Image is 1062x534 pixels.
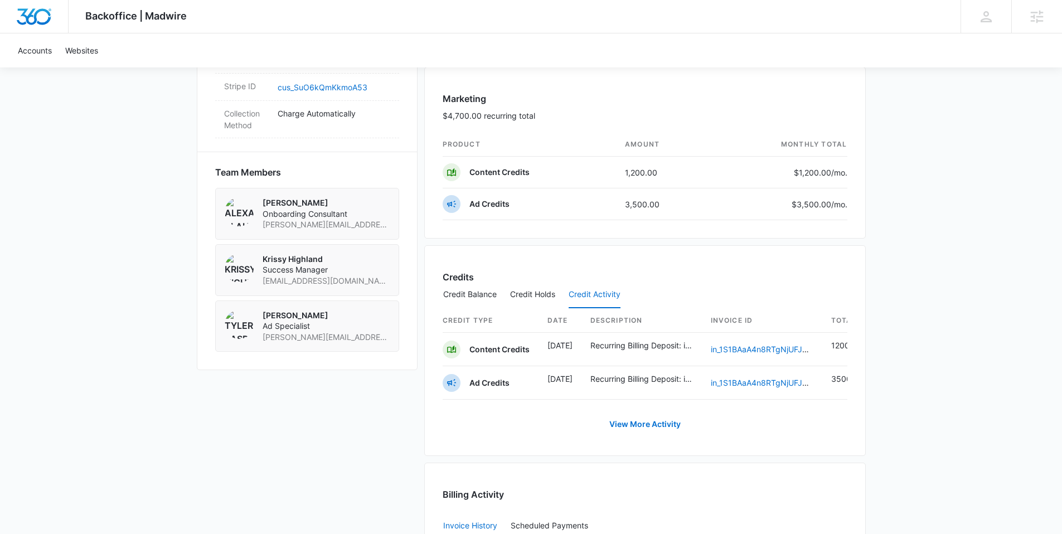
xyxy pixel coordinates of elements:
h3: Billing Activity [443,488,847,501]
p: Ad Credits [469,377,510,389]
p: Recurring Billing Deposit: in_1S1BAaA4n8RTgNjUFJK1Ed1x [590,339,693,351]
span: Success Manager [263,264,390,275]
span: /mo. [831,168,847,177]
button: Credit Activity [569,281,620,308]
th: Credit Type [443,309,539,333]
span: [EMAIL_ADDRESS][DOMAIN_NAME] [263,275,390,287]
span: Team Members [215,166,281,179]
img: Tyler Rasdon [225,310,254,339]
a: Websites [59,33,105,67]
td: 3,500.00 [616,188,711,220]
a: View More Activity [598,411,692,438]
p: Ad Credits [469,198,510,210]
td: 1,200.00 [616,157,711,188]
span: Backoffice | Madwire [85,10,187,22]
div: Scheduled Payments [511,522,593,530]
a: cus_SuO6kQmKkmoA53 [278,82,367,92]
p: Krissy Highland [263,254,390,265]
a: Accounts [11,33,59,67]
span: Ad Specialist [263,321,390,332]
p: $3,500.00 [792,198,847,210]
span: [PERSON_NAME][EMAIL_ADDRESS][PERSON_NAME][DOMAIN_NAME] [263,219,390,230]
p: Charge Automatically [278,108,390,119]
button: Credit Balance [443,281,497,308]
span: /mo. [831,200,847,209]
th: product [443,133,617,157]
img: Alexander Blaho [225,197,254,226]
p: Content Credits [469,167,530,178]
p: 1200.00 [831,339,864,351]
dt: Collection Method [224,108,269,131]
a: in_1S1BAaA4n8RTgNjUFJK1Ed1x [711,378,829,387]
dt: Stripe ID [224,80,269,92]
button: Credit Holds [510,281,555,308]
p: [DATE] [547,339,573,351]
th: amount [616,133,711,157]
th: monthly total [711,133,847,157]
p: $4,700.00 recurring total [443,110,535,122]
p: [DATE] [547,373,573,385]
th: Date [539,309,581,333]
h3: Credits [443,270,474,284]
h3: Marketing [443,92,535,105]
th: Description [581,309,702,333]
p: [PERSON_NAME] [263,310,390,321]
span: Onboarding Consultant [263,208,390,220]
img: Krissy Highland [225,254,254,283]
th: Total [822,309,864,333]
div: Collection MethodCharge Automatically [215,101,399,138]
p: $1,200.00 [794,167,847,178]
p: 3500.00 [831,373,864,385]
p: Content Credits [469,344,530,355]
span: [PERSON_NAME][EMAIL_ADDRESS][PERSON_NAME][DOMAIN_NAME] [263,332,390,343]
p: Recurring Billing Deposit: in_1S1BAaA4n8RTgNjUFJK1Ed1x [590,373,693,385]
p: [PERSON_NAME] [263,197,390,208]
div: Stripe IDcus_SuO6kQmKkmoA53 [215,74,399,101]
th: Invoice ID [702,309,822,333]
a: in_1S1BAaA4n8RTgNjUFJK1Ed1x [711,344,829,354]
